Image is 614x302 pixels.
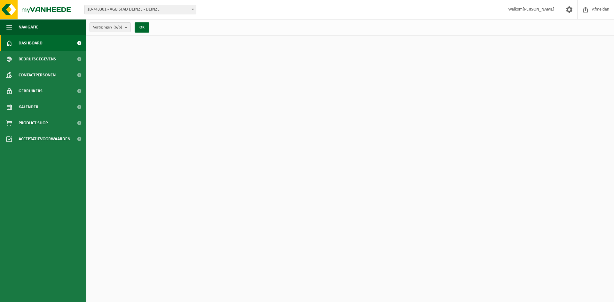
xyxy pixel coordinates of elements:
[114,25,122,29] count: (6/6)
[19,115,48,131] span: Product Shop
[93,23,122,32] span: Vestigingen
[523,7,555,12] strong: [PERSON_NAME]
[19,67,56,83] span: Contactpersonen
[19,83,43,99] span: Gebruikers
[135,22,149,33] button: OK
[19,131,70,147] span: Acceptatievoorwaarden
[19,51,56,67] span: Bedrijfsgegevens
[90,22,131,32] button: Vestigingen(6/6)
[84,5,196,14] span: 10-743301 - AGB STAD DEINZE - DEINZE
[19,35,43,51] span: Dashboard
[19,19,38,35] span: Navigatie
[19,99,38,115] span: Kalender
[85,5,196,14] span: 10-743301 - AGB STAD DEINZE - DEINZE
